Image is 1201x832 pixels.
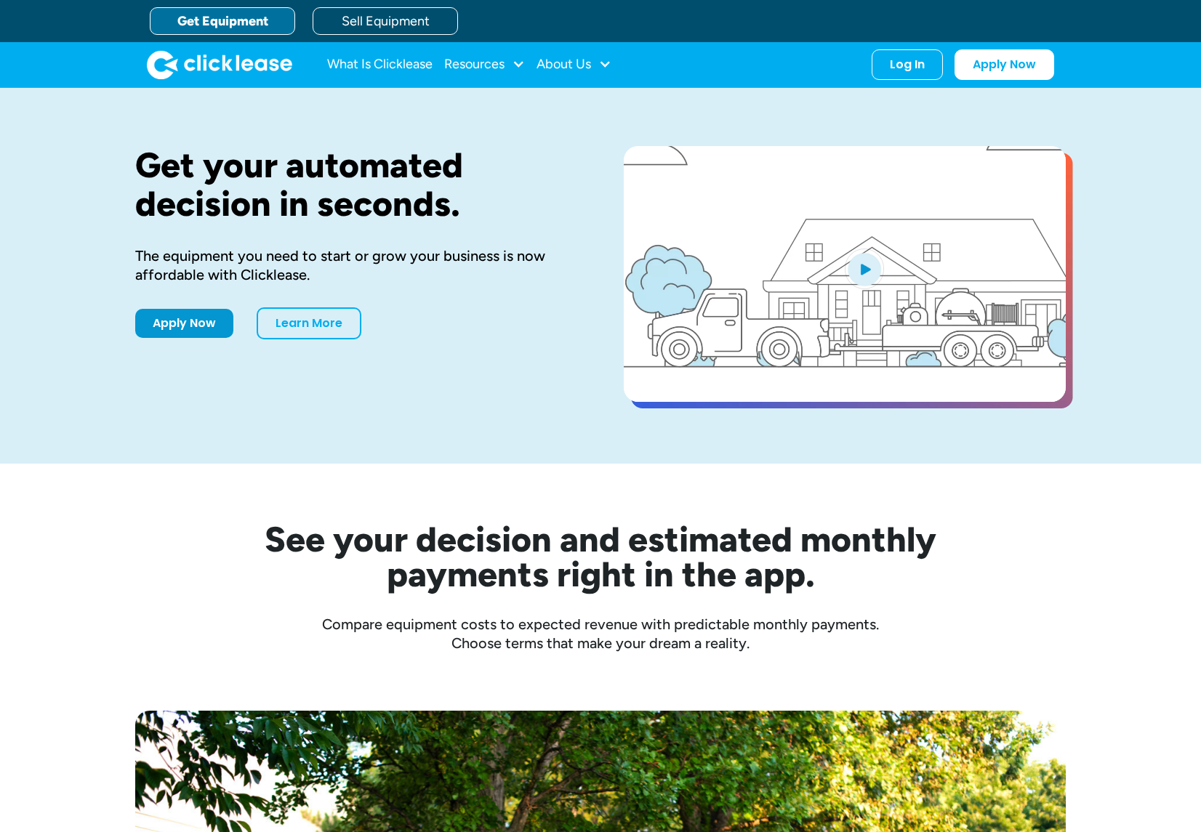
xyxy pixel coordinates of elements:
[193,522,1008,591] h2: See your decision and estimated monthly payments right in the app.
[444,50,525,79] div: Resources
[150,7,295,35] a: Get Equipment
[135,615,1066,653] div: Compare equipment costs to expected revenue with predictable monthly payments. Choose terms that ...
[313,7,458,35] a: Sell Equipment
[624,146,1066,402] a: open lightbox
[135,309,233,338] a: Apply Now
[890,57,925,72] div: Log In
[257,307,361,339] a: Learn More
[135,146,577,223] h1: Get your automated decision in seconds.
[537,50,611,79] div: About Us
[135,246,577,284] div: The equipment you need to start or grow your business is now affordable with Clicklease.
[955,49,1054,80] a: Apply Now
[327,50,433,79] a: What Is Clicklease
[147,50,292,79] img: Clicklease logo
[845,249,884,289] img: Blue play button logo on a light blue circular background
[147,50,292,79] a: home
